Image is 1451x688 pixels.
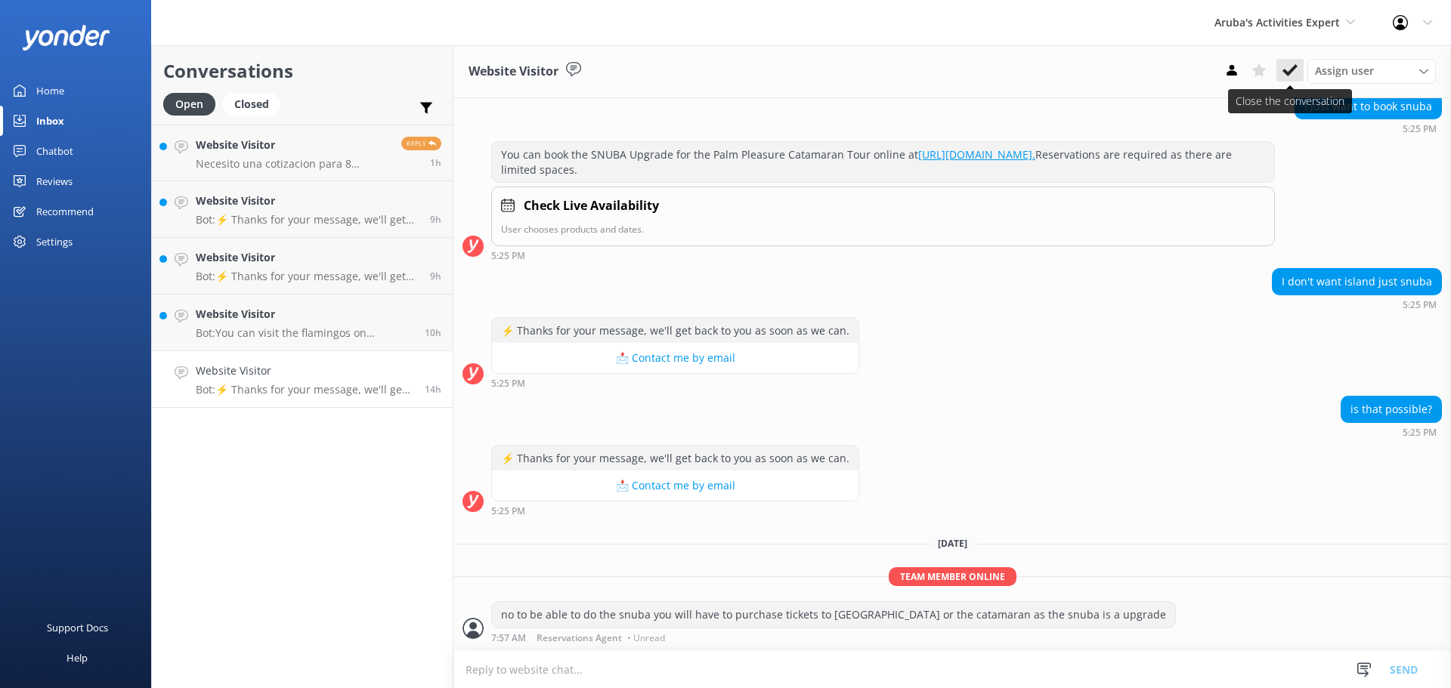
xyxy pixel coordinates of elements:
h4: Website Visitor [196,137,390,153]
span: Reply [401,137,441,150]
div: You can book the SNUBA Upgrade for the Palm Pleasure Catamaran Tour online at Reservations are re... [492,142,1274,182]
div: no to be able to do the snuba you will have to purchase tickets to [GEOGRAPHIC_DATA] or the catam... [492,602,1175,628]
div: ⚡ Thanks for your message, we'll get back to you as soon as we can. [492,318,859,344]
div: Help [67,643,88,673]
strong: 5:25 PM [1403,125,1437,134]
span: Aruba's Activities Expert [1214,15,1340,29]
p: Bot: ⚡ Thanks for your message, we'll get back to you as soon as we can. [196,383,413,396]
span: Reservations Agent [537,634,622,643]
div: Recommend [36,196,94,227]
div: Open [163,93,215,116]
h4: Website Visitor [196,306,413,322]
span: 09:04pm 14-Aug-2025 (UTC -04:00) America/Caracas [425,326,441,339]
div: I don't want island just snuba [1273,269,1441,295]
a: Website VisitorBot:You can visit the flamingos on [GEOGRAPHIC_DATA]. Guests with regular tickets ... [152,295,453,351]
div: ⚡ Thanks for your message, we'll get back to you as soon as we can. [492,446,859,471]
a: Website VisitorBot:⚡ Thanks for your message, we'll get back to you as soon as we can.9h [152,238,453,295]
h2: Conversations [163,57,441,85]
strong: 5:25 PM [491,507,525,516]
div: 05:25pm 14-Aug-2025 (UTC -04:00) America/Caracas [491,378,859,388]
span: Assign user [1315,63,1374,79]
div: Assign User [1307,59,1436,83]
button: 📩 Contact me by email [492,470,859,501]
div: Settings [36,227,73,257]
span: 10:39pm 14-Aug-2025 (UTC -04:00) America/Caracas [430,213,441,226]
div: Chatbot [36,136,73,166]
div: I just want to book snuba [1295,94,1441,119]
h4: Website Visitor [196,193,419,209]
span: 06:17am 15-Aug-2025 (UTC -04:00) America/Caracas [430,156,441,169]
strong: 5:25 PM [491,251,525,261]
div: Inbox [36,106,64,136]
strong: 5:25 PM [491,379,525,388]
div: 05:25pm 14-Aug-2025 (UTC -04:00) America/Caracas [1272,299,1442,310]
h3: Website Visitor [469,62,558,82]
a: Website VisitorNecesito una cotizacion para 8 personasReply1h [152,125,453,181]
p: Bot: ⚡ Thanks for your message, we'll get back to you as soon as we can. [196,213,419,227]
div: is that possible? [1341,396,1441,422]
strong: 7:57 AM [491,634,526,643]
button: 📩 Contact me by email [492,343,859,373]
p: Necesito una cotizacion para 8 personas [196,157,390,171]
a: Closed [223,95,288,112]
span: • Unread [627,634,665,643]
div: 07:57am 15-Aug-2025 (UTC -04:00) America/Caracas [491,632,1176,643]
span: [DATE] [929,537,976,550]
span: Team member online [889,567,1016,586]
h4: Website Visitor [196,363,413,379]
div: Reviews [36,166,73,196]
div: Home [36,76,64,106]
p: Bot: ⚡ Thanks for your message, we'll get back to you as soon as we can. [196,270,419,283]
div: 05:25pm 14-Aug-2025 (UTC -04:00) America/Caracas [1295,123,1442,134]
a: Open [163,95,223,112]
div: Closed [223,93,280,116]
div: Support Docs [47,612,108,643]
div: 05:25pm 14-Aug-2025 (UTC -04:00) America/Caracas [491,505,859,516]
a: Website VisitorBot:⚡ Thanks for your message, we'll get back to you as soon as we can.14h [152,351,453,408]
div: 05:25pm 14-Aug-2025 (UTC -04:00) America/Caracas [1341,427,1442,437]
a: [URL][DOMAIN_NAME]. [918,147,1035,162]
p: Bot: You can visit the flamingos on [GEOGRAPHIC_DATA]. Guests with regular tickets can see the fl... [196,326,413,340]
strong: 5:25 PM [1403,301,1437,310]
strong: 5:25 PM [1403,428,1437,437]
p: User chooses products and dates. [501,222,1265,236]
span: 05:25pm 14-Aug-2025 (UTC -04:00) America/Caracas [425,383,441,396]
img: yonder-white-logo.png [23,25,110,50]
h4: Check Live Availability [524,196,659,216]
span: 10:04pm 14-Aug-2025 (UTC -04:00) America/Caracas [430,270,441,282]
a: Website VisitorBot:⚡ Thanks for your message, we'll get back to you as soon as we can.9h [152,181,453,238]
h4: Website Visitor [196,249,419,266]
div: 05:25pm 14-Aug-2025 (UTC -04:00) America/Caracas [491,250,1275,261]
